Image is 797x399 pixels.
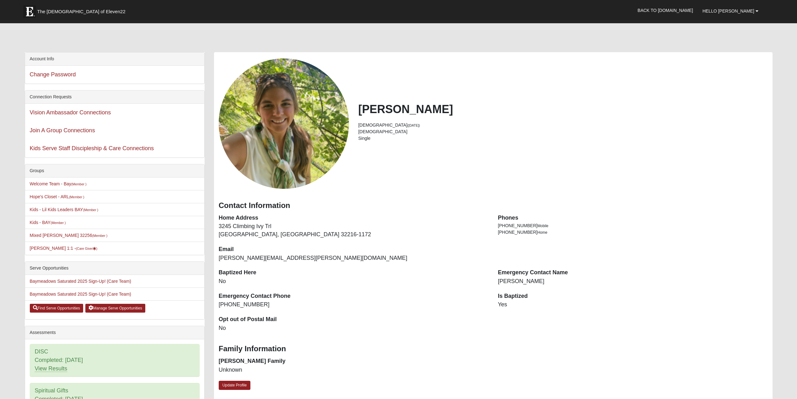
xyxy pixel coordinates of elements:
[76,247,98,250] small: (Care Giver )
[30,207,99,212] a: Kids - Lil Kids Leaders BAY(Member )
[358,135,768,142] li: Single
[219,58,349,189] a: View Fullsize Photo
[30,344,199,376] div: DISC Completed: [DATE]
[219,222,489,238] dd: 3245 Climbing Ivy Trl [GEOGRAPHIC_DATA], [GEOGRAPHIC_DATA] 32216-1172
[219,245,489,254] dt: Email
[219,324,489,332] dd: No
[498,222,768,229] li: [PHONE_NUMBER]
[358,128,768,135] li: [DEMOGRAPHIC_DATA]
[25,90,204,104] div: Connection Requests
[20,2,146,18] a: The [DEMOGRAPHIC_DATA] of Eleven22
[25,52,204,66] div: Account Info
[219,269,489,277] dt: Baptized Here
[25,262,204,275] div: Serve Opportunities
[219,201,768,210] h3: Contact Information
[30,246,98,251] a: [PERSON_NAME] 1:1 -(Care Giver)
[30,279,131,284] a: Baymeadows Saturated 2025 Sign-Up! (Care Team)
[30,194,84,199] a: Hope's Closet - ARL(Member )
[219,366,489,374] dd: Unknown
[30,220,66,225] a: Kids - BAY(Member )
[30,292,131,297] a: Baymeadows Saturated 2025 Sign-Up! (Care Team)
[498,292,768,300] dt: Is Baptized
[219,292,489,300] dt: Emergency Contact Phone
[498,277,768,286] dd: [PERSON_NAME]
[25,164,204,178] div: Groups
[219,315,489,324] dt: Opt out of Postal Mail
[219,214,489,222] dt: Home Address
[69,195,84,199] small: (Member )
[23,5,36,18] img: Eleven22 logo
[92,234,107,238] small: (Member )
[633,3,698,18] a: Back to [DOMAIN_NAME]
[35,365,67,372] a: View Results
[219,381,251,390] a: Update Profile
[30,127,95,134] a: Join A Group Connections
[219,344,768,353] h3: Family Information
[51,221,66,225] small: (Member )
[30,145,154,151] a: Kids Serve Staff Discipleship & Care Connections
[407,123,420,127] small: ([DATE])
[538,224,548,228] span: Mobile
[703,8,754,14] span: Hello [PERSON_NAME]
[30,71,76,78] a: Change Password
[219,357,489,365] dt: [PERSON_NAME] Family
[30,233,108,238] a: Mixed [PERSON_NAME] 32256(Member )
[358,102,768,116] h2: [PERSON_NAME]
[498,269,768,277] dt: Emergency Contact Name
[30,109,111,116] a: Vision Ambassador Connections
[30,304,83,313] a: Find Serve Opportunities
[25,326,204,339] div: Assessments
[37,8,126,15] span: The [DEMOGRAPHIC_DATA] of Eleven22
[83,208,98,212] small: (Member )
[219,254,489,262] dd: [PERSON_NAME][EMAIL_ADDRESS][PERSON_NAME][DOMAIN_NAME]
[71,182,86,186] small: (Member )
[698,3,763,19] a: Hello [PERSON_NAME]
[498,229,768,236] li: [PHONE_NUMBER]
[30,181,87,186] a: Welcome Team - Bay(Member )
[538,230,548,235] span: Home
[219,301,489,309] dd: [PHONE_NUMBER]
[498,214,768,222] dt: Phones
[358,122,768,128] li: [DEMOGRAPHIC_DATA]
[498,301,768,309] dd: Yes
[219,277,489,286] dd: No
[85,304,145,313] a: Manage Serve Opportunities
